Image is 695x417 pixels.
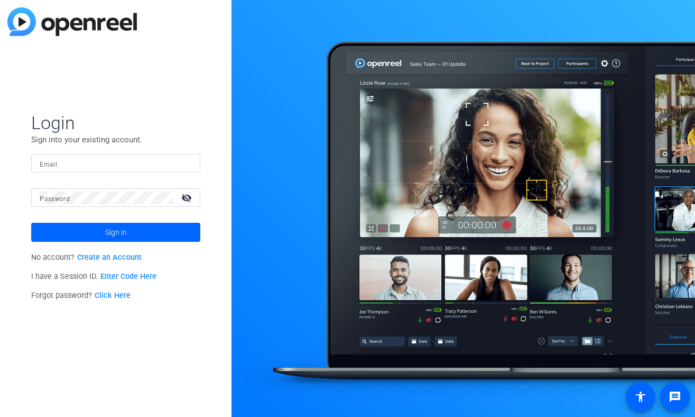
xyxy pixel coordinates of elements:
[31,134,200,146] p: Sign into your existing account.
[77,253,142,262] a: Create an Account
[31,223,200,242] button: Sign in
[105,219,127,246] span: Sign in
[31,253,142,262] span: No account?
[95,291,131,300] a: Click Here
[40,157,192,170] input: Enter Email Address
[40,195,70,203] mat-label: Password
[31,272,156,281] span: I have a Session ID.
[634,391,647,403] mat-icon: accessibility
[100,272,156,281] a: Enter Code Here
[7,7,137,36] img: blue-gradient.svg
[31,291,131,300] span: Forgot password?
[175,190,200,205] mat-icon: visibility_off
[31,112,200,134] span: Login
[669,391,681,403] mat-icon: message
[40,161,57,168] mat-label: Email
